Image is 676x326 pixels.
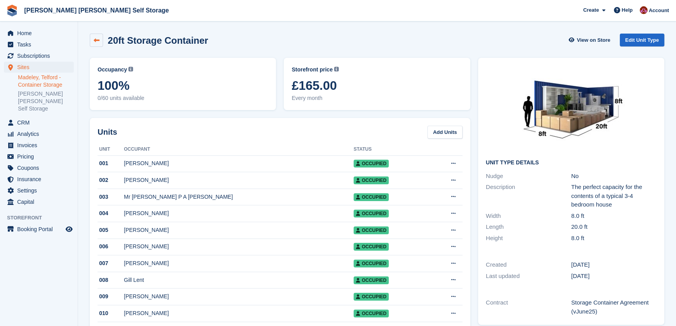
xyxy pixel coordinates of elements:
a: View on Store [568,34,614,46]
span: Capital [17,196,64,207]
div: Created [486,260,571,269]
a: menu [4,174,74,185]
th: Unit [98,143,124,156]
div: 006 [98,242,124,251]
div: [PERSON_NAME] [124,259,353,267]
span: Occupied [354,243,389,251]
img: icon-info-grey-7440780725fd019a000dd9b08b2336e03edf1995a4989e88bcd33f0948082b44.svg [334,67,339,71]
span: View on Store [577,36,610,44]
span: Occupied [354,160,389,167]
span: Analytics [17,128,64,139]
div: 003 [98,193,124,201]
a: Edit Unit Type [620,34,664,46]
div: Contract [486,298,571,316]
a: menu [4,151,74,162]
span: Coupons [17,162,64,173]
span: Insurance [17,174,64,185]
h2: Unit Type details [486,160,656,166]
span: Every month [292,94,462,102]
span: 100% [98,78,268,93]
div: 8.0 ft [571,234,656,243]
span: Create [583,6,599,14]
div: [PERSON_NAME] [124,159,353,167]
span: Occupied [354,293,389,301]
a: menu [4,39,74,50]
span: Settings [17,185,64,196]
span: Help [622,6,633,14]
div: 009 [98,292,124,301]
a: menu [4,224,74,235]
span: Booking Portal [17,224,64,235]
a: menu [4,162,74,173]
div: 008 [98,276,124,284]
h2: Units [98,126,117,138]
a: menu [4,28,74,39]
h2: 20ft Storage Container [108,35,208,46]
span: CRM [17,117,64,128]
span: Tasks [17,39,64,50]
a: [PERSON_NAME] [PERSON_NAME] Self Storage [21,4,172,17]
div: 004 [98,209,124,217]
span: Invoices [17,140,64,151]
div: [PERSON_NAME] [124,309,353,317]
span: Storefront [7,214,78,222]
div: [DATE] [571,272,656,281]
div: Storage Container Agreement (vJune25) [571,298,656,316]
div: Last updated [486,272,571,281]
div: No [571,172,656,181]
div: [PERSON_NAME] [124,226,353,234]
a: menu [4,62,74,73]
div: [PERSON_NAME] [124,176,353,184]
div: 010 [98,309,124,317]
a: Preview store [64,224,74,234]
div: 007 [98,259,124,267]
div: [PERSON_NAME] [124,292,353,301]
span: Subscriptions [17,50,64,61]
span: Occupied [354,193,389,201]
span: £165.00 [292,78,462,93]
img: Ben Spickernell [640,6,648,14]
span: Occupied [354,310,389,317]
span: Sites [17,62,64,73]
span: Occupied [354,176,389,184]
div: Gill Lent [124,276,353,284]
span: Storefront price [292,66,333,74]
div: Height [486,234,571,243]
a: menu [4,185,74,196]
th: Occupant [124,143,353,156]
span: 0/60 units available [98,94,268,102]
a: Madeley, Telford - Container Storage [18,74,74,89]
div: 20.0 ft [571,223,656,232]
div: [PERSON_NAME] [124,209,353,217]
div: 005 [98,226,124,234]
div: Nudge [486,172,571,181]
span: Pricing [17,151,64,162]
a: menu [4,128,74,139]
span: Home [17,28,64,39]
a: Add Units [427,126,462,139]
span: Occupancy [98,66,127,74]
img: icon-info-grey-7440780725fd019a000dd9b08b2336e03edf1995a4989e88bcd33f0948082b44.svg [128,67,133,71]
span: Occupied [354,276,389,284]
a: menu [4,196,74,207]
a: [PERSON_NAME] [PERSON_NAME] Self Storage [18,90,74,112]
th: Status [354,143,428,156]
a: menu [4,117,74,128]
div: Length [486,223,571,232]
img: 20-ft-container%20image.jpg [512,66,630,153]
div: The perfect capacity for the contents of a typical 3-4 bedroom house [571,183,656,209]
div: 001 [98,159,124,167]
img: stora-icon-8386f47178a22dfd0bd8f6a31ec36ba5ce8667c1dd55bd0f319d3a0aa187defe.svg [6,5,18,16]
span: Occupied [354,210,389,217]
span: Occupied [354,226,389,234]
a: menu [4,140,74,151]
div: 002 [98,176,124,184]
a: menu [4,50,74,61]
div: 8.0 ft [571,212,656,221]
div: [PERSON_NAME] [124,242,353,251]
div: Width [486,212,571,221]
div: Description [486,183,571,209]
div: Mr [PERSON_NAME] P A [PERSON_NAME] [124,193,353,201]
div: [DATE] [571,260,656,269]
span: Account [649,7,669,14]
